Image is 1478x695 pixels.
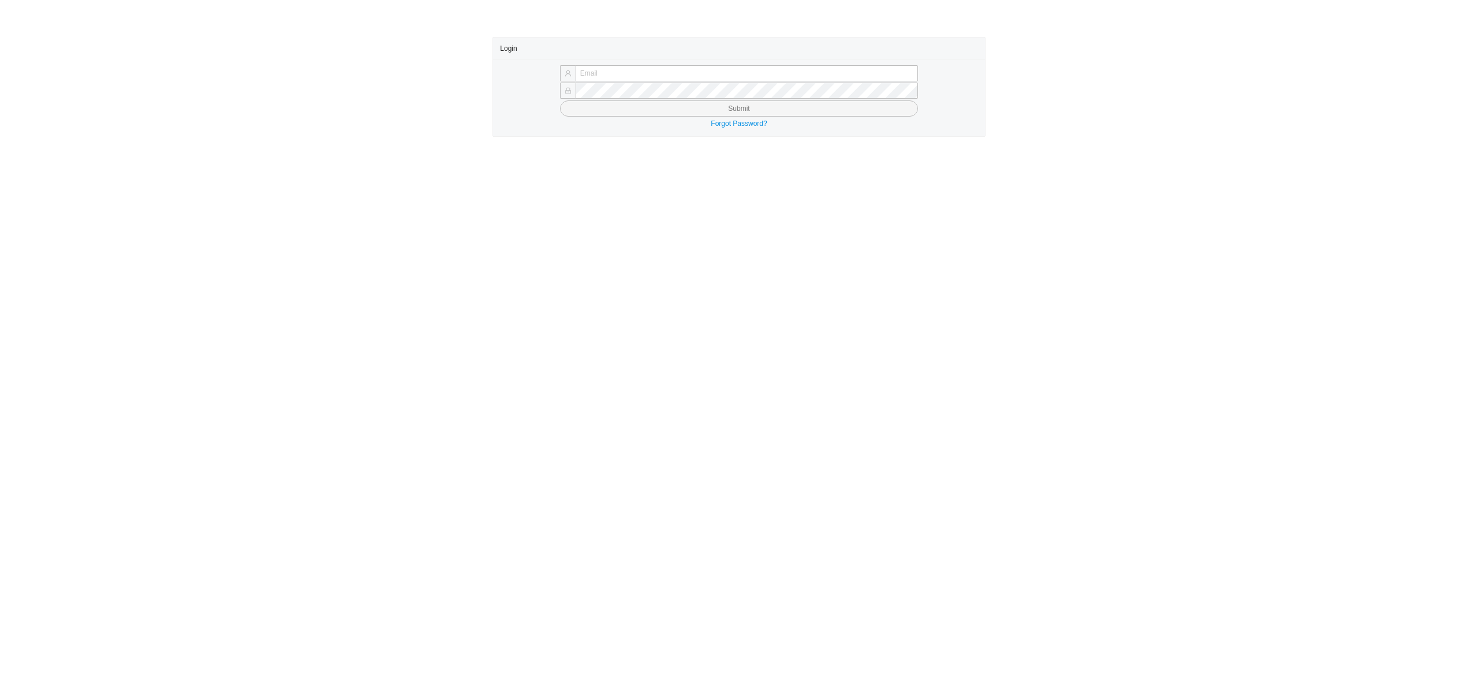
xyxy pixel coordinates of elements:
span: user [565,70,572,77]
span: lock [565,87,572,94]
a: Forgot Password? [711,119,767,128]
input: Email [576,65,918,81]
button: Submit [560,100,918,117]
div: Login [500,38,977,59]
